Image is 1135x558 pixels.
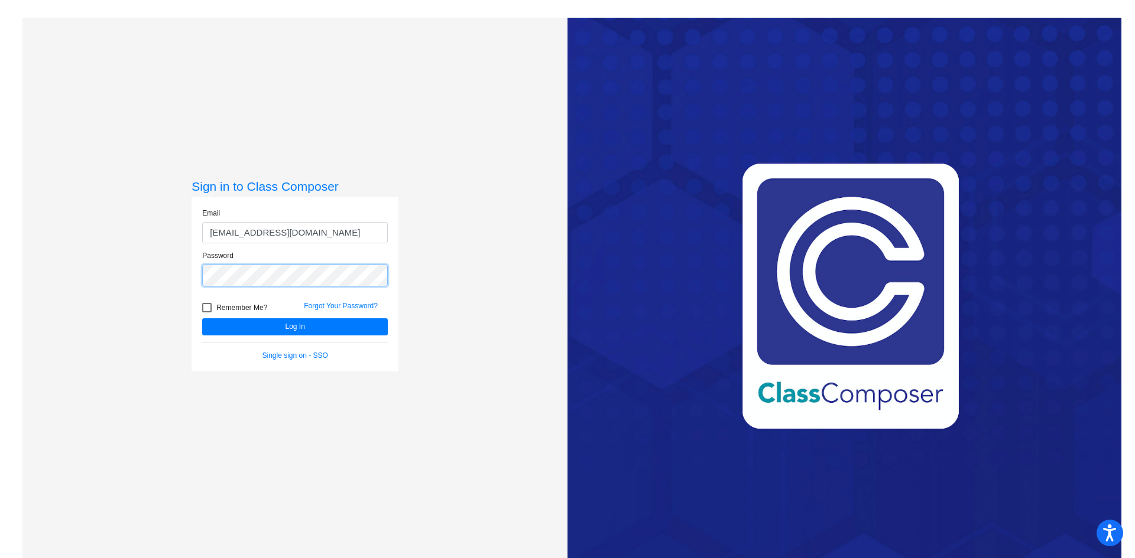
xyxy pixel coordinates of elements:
[202,208,220,218] label: Email
[262,351,328,360] a: Single sign on - SSO
[216,301,267,315] span: Remember Me?
[192,179,398,194] h3: Sign in to Class Composer
[202,250,234,261] label: Password
[304,302,378,310] a: Forgot Your Password?
[202,318,388,335] button: Log In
